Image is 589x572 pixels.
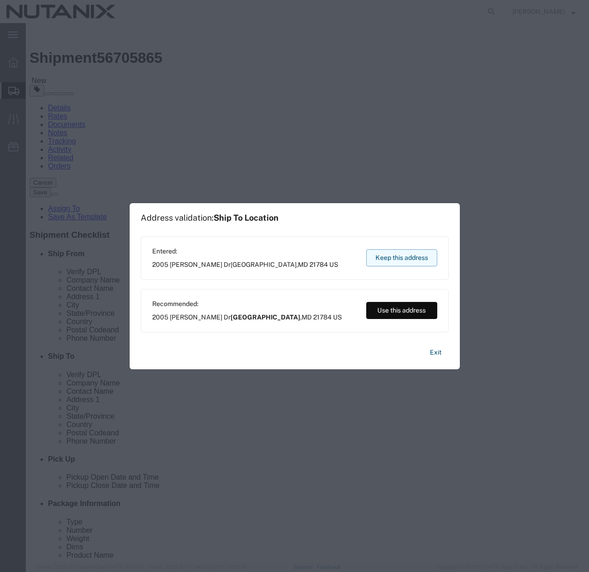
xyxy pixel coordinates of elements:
[141,213,279,223] h1: Address validation:
[152,313,342,322] span: 2005 [PERSON_NAME] Dr ,
[313,313,332,321] span: 21784
[329,261,338,268] span: US
[333,313,342,321] span: US
[366,249,437,266] button: Keep this address
[152,299,342,309] span: Recommended:
[214,213,279,223] span: Ship To Location
[422,344,449,361] button: Exit
[152,260,338,270] span: 2005 [PERSON_NAME] Dr ,
[152,247,338,256] span: Entered:
[231,261,297,268] span: [GEOGRAPHIC_DATA]
[231,313,300,321] span: [GEOGRAPHIC_DATA]
[366,302,437,319] button: Use this address
[302,313,312,321] span: MD
[309,261,328,268] span: 21784
[298,261,308,268] span: MD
